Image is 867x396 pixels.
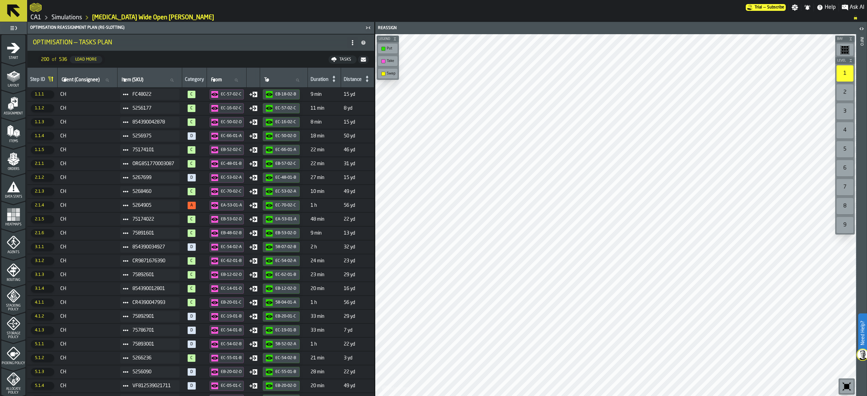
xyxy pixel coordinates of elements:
button: button- [835,36,855,42]
div: EC-54-02-A [275,259,297,263]
span: 2.1.3 [31,188,54,196]
a: logo-header [377,381,415,395]
div: Move Type: Put in [249,299,257,307]
button: button-EC-50-02-D [263,131,300,141]
div: Move Type: Put in [249,201,257,210]
button: button-EA-53-01-A [210,200,244,211]
span: 2.1.4 [31,201,54,210]
div: EC-50-02-D [221,120,242,125]
div: button-toolbar-undefined [835,121,855,140]
span: 15 yd [344,175,372,180]
input: label [263,76,305,85]
div: Move Type: Put in [249,368,257,376]
span: 3.1.1 [31,243,54,251]
span: 100% [188,216,195,223]
span: 8 min [311,119,338,125]
div: Optimisation Reassignment plan (Re-Slotting) [29,25,363,30]
div: Take [379,58,396,65]
li: menu Storage Policy [1,312,25,339]
span: 5256975 [132,133,174,139]
button: button-EB-48-02-B [210,228,244,238]
button: button-EC-70-02-C [263,200,300,211]
div: Move Type: Put in [249,271,257,279]
li: menu Allocate Policy [1,368,25,395]
label: button-toggle-Notifications [801,4,813,11]
button: button-EB-12-02-D [263,284,300,294]
span: 5256177 [132,106,174,111]
li: menu Picking Policy [1,340,25,367]
header: Reassign [375,22,856,34]
div: Move Type: Put in [249,188,257,196]
button: button- [377,36,399,42]
button: button-EB-20-02-D [263,381,300,391]
button: button-EC-54-01-B [210,325,244,335]
span: label [122,77,143,83]
label: button-toggle-Settings [789,4,801,11]
div: Move Type: Put in [249,340,257,348]
label: button-toggle-Help [814,3,839,12]
div: Move Type: Put in [249,312,257,321]
span: 49 yd [344,189,372,194]
div: Category [185,77,204,84]
span: 3.1.2 [31,257,54,265]
div: EC-70-02-C [275,203,297,208]
span: CH [60,133,115,139]
div: EC-54-01-B [221,328,242,333]
div: Move Type: Put in [249,118,257,126]
button: button-EB-20-02-D [210,367,244,377]
span: 2.1.5 [31,215,54,223]
div: EC-70-02-C [221,189,242,194]
button: button-EC-57-02-C [210,89,244,100]
span: Legend [377,37,392,41]
div: button-toolbar-undefined [835,64,855,83]
div: 7 [837,179,853,195]
span: 1.1.2 [31,104,54,112]
li: menu Heatmaps [1,201,25,228]
button: button-EC-66-01-A [210,131,244,141]
div: EC-54-02-B [275,356,297,360]
div: 1 [837,65,853,82]
span: 4.1.2 [31,312,54,321]
div: Move Type: Put in [249,160,257,168]
button: button-EC-53-02-A [263,186,300,197]
div: EA-53-01-A [221,203,242,208]
div: Optimisation — Tasks Plan [33,39,347,46]
span: 59% [188,202,196,209]
div: Swap [379,70,396,77]
button: button-EB-57-02-C [263,159,300,169]
span: 8 yd [344,106,372,111]
div: 4 [837,122,853,138]
div: EB-48-02-B [221,231,242,236]
span: Items [1,139,25,143]
div: Move Type: Put in [249,354,257,362]
div: EC-55-01-B [221,356,242,360]
button: button-EC-54-02-A [210,242,244,252]
div: EC-53-02-A [221,175,242,180]
span: 2.1.2 [31,174,54,182]
span: 75174022 [132,217,174,222]
div: Move Type: Put in [249,132,257,140]
div: 2 [837,84,853,101]
div: EC-14-01-D [221,286,242,291]
span: CH [60,175,115,180]
button: button-EC-53-02-A [210,173,244,183]
span: CH [60,217,115,222]
button: button-EC-16-02-C [210,103,244,113]
span: Orders [1,167,25,171]
span: CH [60,161,115,167]
span: Heatmaps [1,223,25,226]
div: EB-52-02-C [221,148,242,152]
span: 75174101 [132,147,174,153]
span: 200 [41,57,49,62]
div: EB-12-02-D [275,286,297,291]
div: Put [387,46,396,51]
div: EB-18-02-B [275,92,297,97]
div: ButtonLoadMore-Load More-Prev-First-Last [36,54,108,65]
div: Move Type: Put in [249,215,257,223]
span: Layout [1,84,25,88]
div: Move Type: Put in [249,146,257,154]
li: menu Orders [1,146,25,173]
div: button-toolbar-undefined [835,216,855,235]
button: button-EA-53-01-A [263,214,300,224]
div: Load More [72,57,100,62]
